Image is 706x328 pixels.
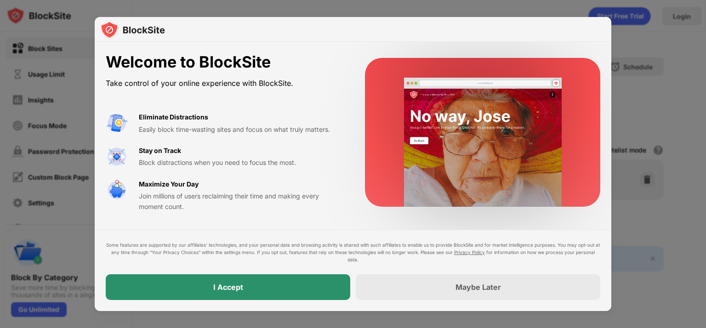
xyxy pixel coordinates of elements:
[106,241,600,263] div: Some features are supported by our affiliates’ technologies, and your personal data and browsing ...
[106,53,343,72] div: Welcome to BlockSite
[213,283,243,292] div: I Accept
[106,77,343,90] div: Take control of your online experience with BlockSite.
[455,283,501,292] div: Maybe Later
[139,124,343,135] div: Easily block time-wasting sites and focus on what truly matters.
[139,191,343,212] div: Join millions of users reclaiming their time and making every moment count.
[139,146,181,156] div: Stay on Track
[106,179,128,201] img: value-safe-time.svg
[454,249,485,255] a: Privacy Policy
[106,146,128,168] img: value-focus.svg
[139,158,343,168] div: Block distractions when you need to focus the most.
[100,21,165,39] img: logo-blocksite.svg
[139,179,199,189] div: Maximize Your Day
[139,112,208,122] div: Eliminate Distractions
[106,112,128,134] img: value-avoid-distractions.svg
